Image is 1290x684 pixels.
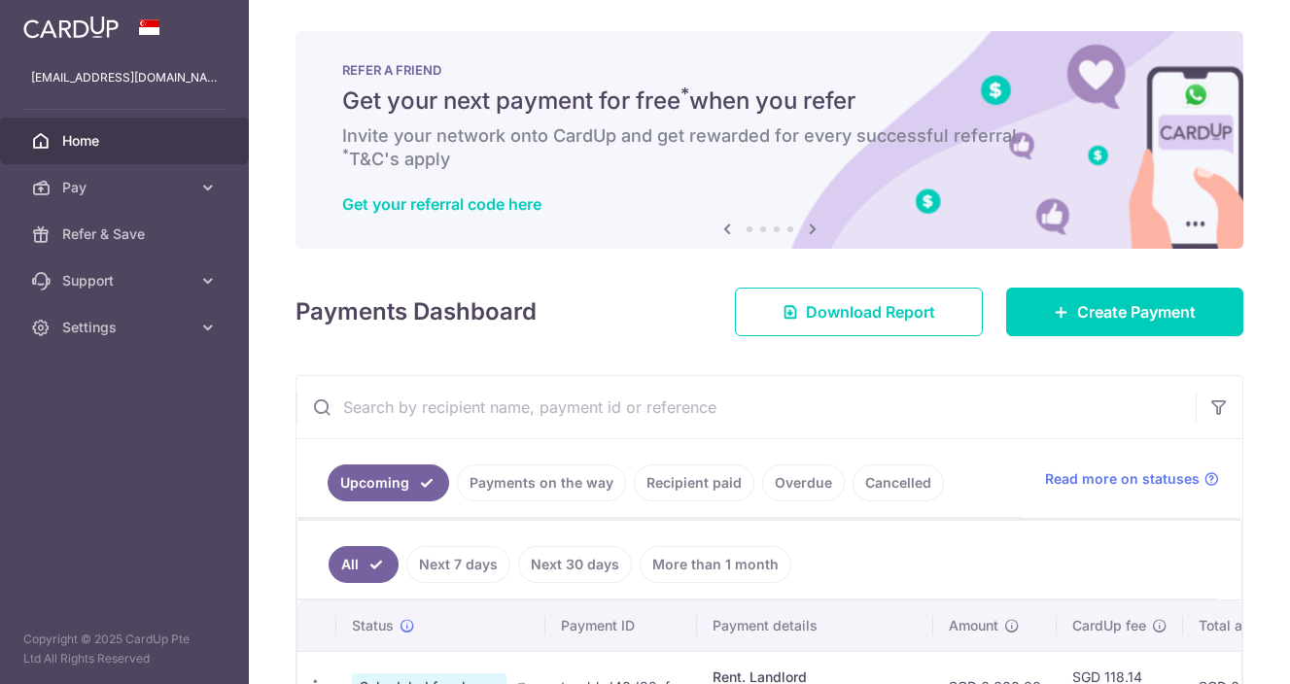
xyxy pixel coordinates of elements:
p: [EMAIL_ADDRESS][DOMAIN_NAME] [31,68,218,87]
span: Pay [62,178,191,197]
span: Home [62,131,191,151]
a: Overdue [762,464,845,501]
span: Create Payment [1077,300,1196,324]
a: All [329,546,399,583]
span: Total amt. [1199,616,1263,635]
input: Search by recipient name, payment id or reference [296,376,1196,438]
a: More than 1 month [640,546,791,583]
span: Settings [62,318,191,337]
a: Payments on the way [457,464,626,501]
a: Get your referral code here [342,194,541,214]
img: CardUp [23,16,119,39]
a: Create Payment [1006,288,1243,336]
span: Read more on statuses [1045,469,1200,489]
iframe: Opens a widget where you can find more information [1165,626,1271,674]
h5: Get your next payment for free when you refer [342,85,1197,117]
span: Refer & Save [62,224,191,244]
p: REFER A FRIEND [342,62,1197,78]
a: Read more on statuses [1045,469,1219,489]
img: RAF banner [296,31,1243,249]
a: Next 7 days [406,546,510,583]
span: Download Report [806,300,935,324]
span: Support [62,271,191,291]
a: Cancelled [853,464,944,501]
h4: Payments Dashboard [296,294,537,329]
a: Upcoming [328,464,449,501]
span: Amount [949,616,998,635]
a: Download Report [735,288,983,336]
a: Recipient paid [634,464,754,501]
th: Payment ID [545,600,697,651]
a: Next 30 days [518,546,632,583]
h6: Invite your network onto CardUp and get rewarded for every successful referral. T&C's apply [342,124,1197,171]
span: Status [352,616,394,635]
th: Payment details [697,600,933,651]
span: CardUp fee [1072,616,1146,635]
